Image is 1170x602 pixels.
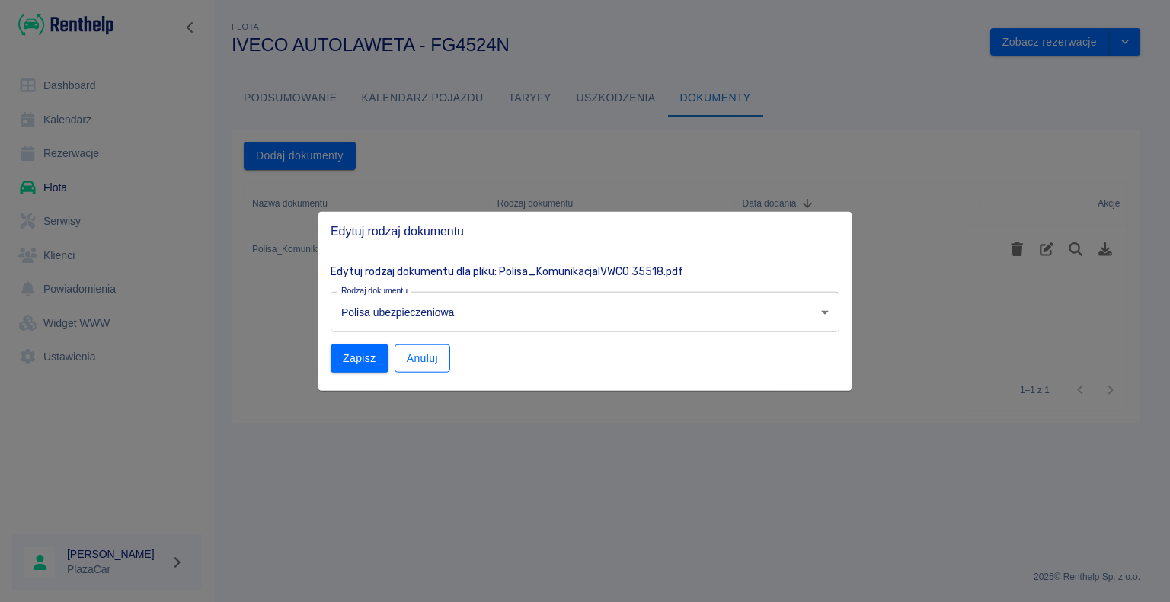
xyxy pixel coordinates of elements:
label: Rodzaj dokumentu [341,285,408,296]
span: Edytuj rodzaj dokumentu [331,224,839,239]
div: Polisa ubezpieczeniowa [331,292,839,332]
button: Anuluj [395,344,450,373]
div: Edytuj rodzaj dokumentu dla pliku: Polisa_KomunikacjaIVWCO 35518.pdf [318,251,839,280]
button: Zapisz [331,344,388,373]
